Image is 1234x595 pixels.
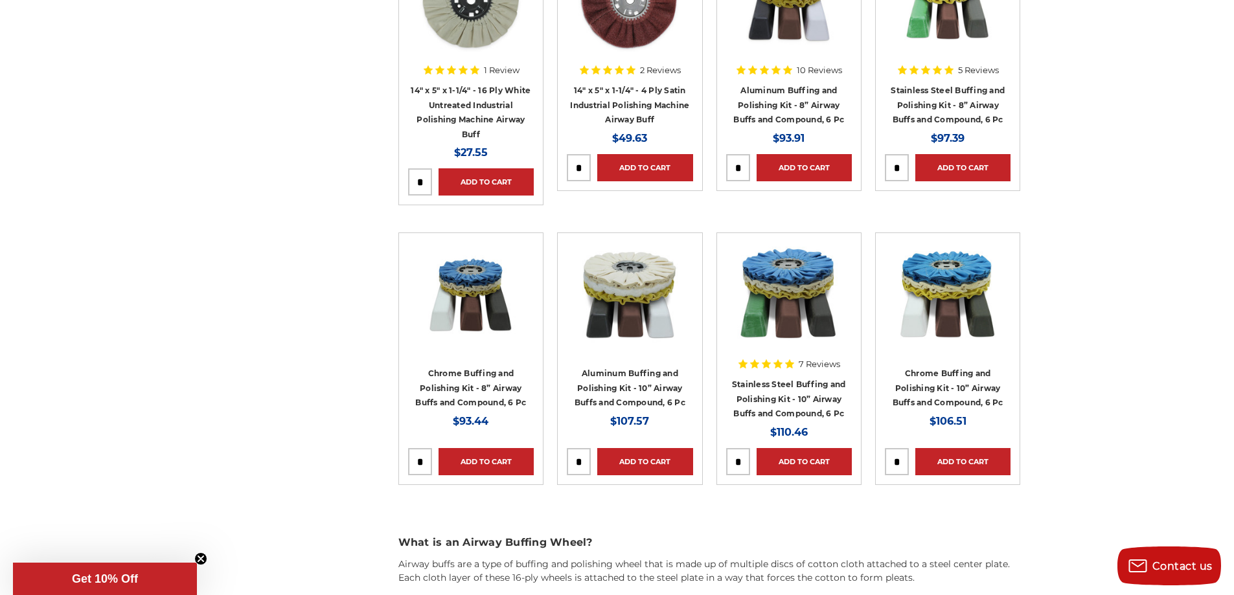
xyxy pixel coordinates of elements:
[398,535,1021,550] h3: What is an Airway Buffing Wheel?
[597,448,692,475] a: Add to Cart
[411,85,531,139] a: 14" x 5" x 1-1/4" - 16 Ply White Untreated Industrial Polishing Machine Airway Buff
[915,448,1011,475] a: Add to Cart
[194,552,207,565] button: Close teaser
[891,85,1005,124] a: Stainless Steel Buffing and Polishing Kit - 8” Airway Buffs and Compound, 6 Pc
[439,448,534,475] a: Add to Cart
[885,242,1011,368] a: 10 inch airway buff and polishing compound kit for chrome
[797,66,842,74] span: 10 Reviews
[799,360,840,368] span: 7 Reviews
[72,572,138,585] span: Get 10% Off
[13,563,197,595] div: Get 10% OffClose teaser
[597,154,692,181] a: Add to Cart
[896,242,1000,346] img: 10 inch airway buff and polishing compound kit for chrome
[770,426,808,438] span: $110.46
[1152,560,1213,572] span: Contact us
[640,66,681,74] span: 2 Reviews
[484,66,520,74] span: 1 Review
[732,379,846,418] a: Stainless Steel Buffing and Polishing Kit - 10” Airway Buffs and Compound, 6 Pc
[757,154,852,181] a: Add to Cart
[408,242,534,368] a: 8 inch airway buffing wheel and compound kit for chrome
[612,132,647,144] span: $49.63
[726,242,852,368] a: 10 inch airway buff and polishing compound kit for stainless steel
[915,154,1011,181] a: Add to Cart
[733,85,844,124] a: Aluminum Buffing and Polishing Kit - 8” Airway Buffs and Compound, 6 Pc
[415,368,526,407] a: Chrome Buffing and Polishing Kit - 8” Airway Buffs and Compound, 6 Pc
[453,415,488,427] span: $93.44
[893,368,1003,407] a: Chrome Buffing and Polishing Kit - 10” Airway Buffs and Compound, 6 Pc
[773,132,805,144] span: $93.91
[454,146,488,159] span: $27.55
[757,448,852,475] a: Add to Cart
[737,242,841,346] img: 10 inch airway buff and polishing compound kit for stainless steel
[958,66,999,74] span: 5 Reviews
[930,415,966,427] span: $106.51
[610,415,649,427] span: $107.57
[567,242,692,368] a: 10 inch airway buff and polishing compound kit for aluminum
[439,168,534,196] a: Add to Cart
[1117,546,1221,585] button: Contact us
[578,242,681,346] img: 10 inch airway buff and polishing compound kit for aluminum
[570,85,689,124] a: 14" x 5" x 1-1/4" - 4 Ply Satin Industrial Polishing Machine Airway Buff
[398,557,1021,585] p: Airway buffs are a type of buffing and polishing wheel that is made up of multiple discs of cotto...
[419,242,523,346] img: 8 inch airway buffing wheel and compound kit for chrome
[575,368,685,407] a: Aluminum Buffing and Polishing Kit - 10” Airway Buffs and Compound, 6 Pc
[931,132,965,144] span: $97.39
